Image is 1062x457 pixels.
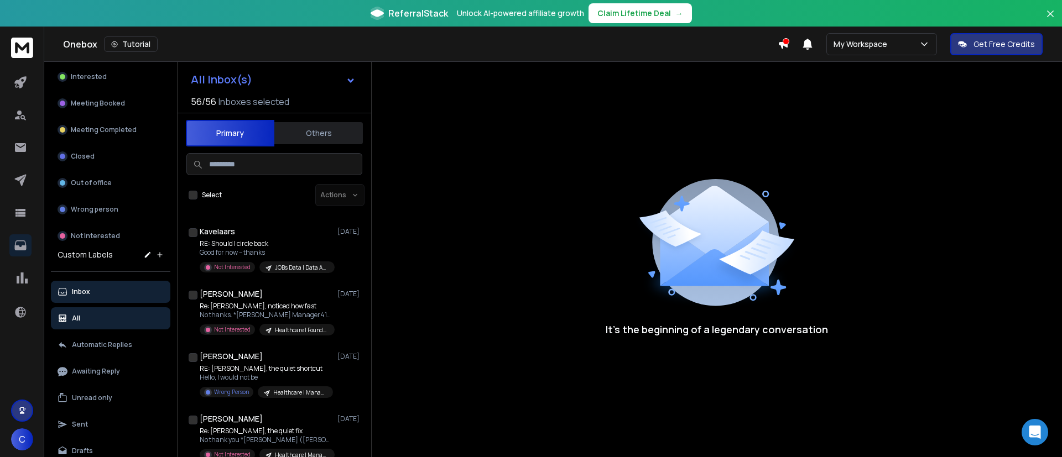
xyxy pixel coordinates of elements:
p: My Workspace [834,39,892,50]
p: Interested [71,72,107,81]
button: Awaiting Reply [51,360,170,382]
button: Meeting Completed [51,119,170,141]
p: Unread only [72,393,112,402]
p: [DATE] [337,227,362,236]
button: Primary [186,120,274,146]
p: Meeting Completed [71,125,137,134]
button: Close banner [1043,7,1058,33]
p: Healthcare | Manager| 1-20 | [GEOGRAPHIC_DATA] [273,388,326,397]
span: 56 / 56 [191,95,216,108]
p: All [72,314,80,323]
p: RE: [PERSON_NAME], the quiet shortcut [200,364,332,373]
button: C [11,428,33,450]
button: Meeting Booked [51,92,170,114]
p: RE: Should I circle back [200,239,332,248]
p: Unlock AI-powered affiliate growth [457,8,584,19]
button: Claim Lifetime Deal→ [589,3,692,23]
h3: Custom Labels [58,249,113,260]
p: Get Free Credits [973,39,1035,50]
button: Closed [51,145,170,167]
button: Inbox [51,281,170,303]
p: Out of office [71,178,112,187]
button: All [51,307,170,329]
p: [DATE] [337,414,362,423]
p: Healthcare | Founder | 20-99 | [GEOGRAPHIC_DATA] [275,326,328,334]
button: Out of office [51,172,170,194]
button: Wrong person [51,198,170,220]
p: Sent [72,420,88,429]
p: Drafts [72,447,93,455]
button: Unread only [51,387,170,409]
p: Wrong Person [214,388,249,396]
p: JOBs Data | Data Analyst | [GEOGRAPHIC_DATA] [275,264,328,272]
h1: All Inbox(s) [191,74,252,85]
p: Wrong person [71,205,118,214]
span: ReferralStack [388,7,448,20]
button: Not Interested [51,225,170,247]
p: Meeting Booked [71,99,125,108]
button: Others [274,121,363,145]
h1: [PERSON_NAME] [200,351,263,362]
button: Get Free Credits [950,33,1043,55]
p: No thank you *[PERSON_NAME] ([PERSON_NAME]) [200,435,332,444]
p: Closed [71,152,95,161]
p: Not Interested [71,232,120,240]
p: No thanks. *[PERSON_NAME] Manager415-987-4125 [200,311,332,319]
p: Not Interested [214,263,251,271]
p: Inbox [72,287,90,296]
h1: [PERSON_NAME] [200,413,263,424]
button: Tutorial [104,36,158,52]
p: It’s the beginning of a legendary conversation [606,322,828,337]
div: Onebox [63,36,778,52]
h3: Inboxes selected [218,95,289,108]
button: All Inbox(s) [182,69,365,91]
div: Open Intercom Messenger [1022,419,1048,445]
p: Re: [PERSON_NAME], noticed how fast [200,302,332,311]
label: Select [202,191,222,199]
p: Good for now – thanks [200,248,332,257]
h1: Kavelaars [200,226,235,237]
p: Automatic Replies [72,340,132,349]
p: Not Interested [214,325,251,334]
p: [DATE] [337,352,362,361]
button: Automatic Replies [51,334,170,356]
button: Interested [51,66,170,88]
p: Re: [PERSON_NAME], the quiet fix [200,427,332,435]
p: Hello, I would not be [200,373,332,382]
h1: [PERSON_NAME] [200,288,263,300]
button: Sent [51,413,170,435]
span: → [675,8,683,19]
p: Awaiting Reply [72,367,120,376]
p: [DATE] [337,290,362,298]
